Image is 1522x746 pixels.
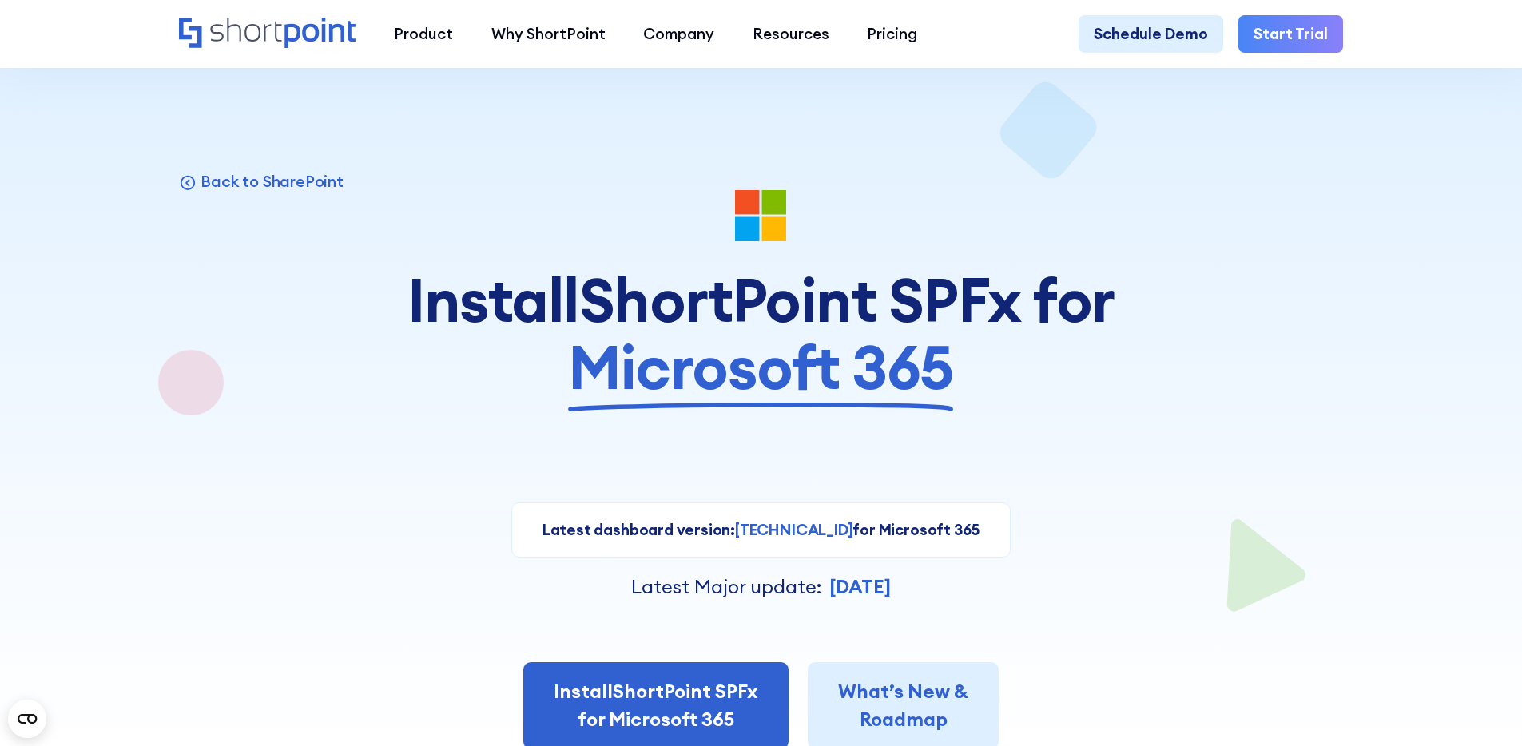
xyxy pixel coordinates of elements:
[848,15,937,54] a: Pricing
[1442,669,1522,746] iframe: Chat Widget
[733,15,848,54] a: Resources
[394,22,453,46] div: Product
[829,574,891,598] strong: [DATE]
[407,267,578,334] span: Install
[643,22,714,46] div: Company
[852,520,980,539] strong: for Microsoft 365
[8,700,46,738] button: Open CMP widget
[1238,15,1343,54] a: Start Trial
[179,18,356,50] a: Home
[735,520,852,539] strong: [TECHNICAL_ID]
[624,15,733,54] a: Company
[867,22,917,46] div: Pricing
[375,15,472,54] a: Product
[472,15,625,54] a: Why ShortPoint
[568,334,953,401] span: Microsoft 365
[631,573,822,601] p: Latest Major update:
[179,171,344,192] a: Back to SharePoint
[1079,15,1223,54] a: Schedule Demo
[491,22,606,46] div: Why ShortPoint
[542,520,735,539] strong: Latest dashboard version:
[554,679,613,703] span: Install
[380,267,1141,401] h1: ShortPoint SPFx for
[753,22,829,46] div: Resources
[201,171,343,192] p: Back to SharePoint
